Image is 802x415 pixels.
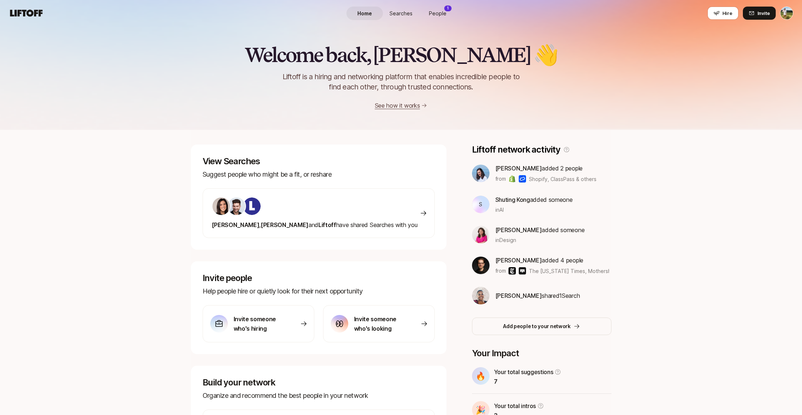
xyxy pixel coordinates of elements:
button: Hire [707,7,738,20]
img: Shopify [509,175,516,182]
p: Liftoff network activity [472,145,560,155]
span: in Design [495,236,516,244]
span: People [429,9,446,17]
p: Suggest people who might be a fit, or reshare [203,169,435,180]
p: S [479,200,482,209]
p: Build your network [203,377,435,388]
p: from [495,174,506,183]
a: Searches [383,7,419,20]
p: shared 1 Search [495,291,580,300]
span: Invite [757,9,770,17]
p: Invite people [203,273,435,283]
img: Tyler Kieft [780,7,793,19]
span: [PERSON_NAME] [495,257,542,264]
span: Shopify, ClassPass & others [529,175,596,183]
button: Tyler Kieft [780,7,793,20]
img: 71d7b91d_d7cb_43b4_a7ea_a9b2f2cc6e03.jpg [212,197,230,215]
p: Invite someone who's looking [354,314,405,333]
span: [PERSON_NAME] [495,292,542,299]
span: and [308,221,318,228]
span: Shuting Kong [495,196,530,203]
p: Add people to your network [503,322,571,331]
span: , [259,221,261,228]
p: added 4 people [495,255,610,265]
span: [PERSON_NAME] [261,221,308,228]
p: View Searches [203,156,435,166]
div: 🔥 [472,367,490,385]
img: 9e09e871_5697_442b_ae6e_b16e3f6458f8.jpg [472,226,490,243]
span: Hire [722,9,732,17]
p: from [495,266,506,275]
button: Add people to your network [472,318,611,335]
p: Your total suggestions [494,367,553,377]
span: [PERSON_NAME] [495,165,542,172]
img: ACg8ocLkLr99FhTl-kK-fHkDFhetpnfS0fTAm4rmr9-oxoZ0EDUNs14=s160-c [472,257,490,274]
a: See how it works [375,102,420,109]
img: dbb69939_042d_44fe_bb10_75f74df84f7f.jpg [472,287,490,304]
p: Your Impact [472,348,611,358]
span: have shared Searches with you [212,221,418,228]
p: Help people hire or quietly look for their next opportunity [203,286,435,296]
a: People1 [419,7,456,20]
span: Home [357,9,372,17]
p: added someone [495,195,573,204]
p: added someone [495,225,585,235]
h2: Welcome back, [PERSON_NAME] 👋 [245,44,557,66]
a: Home [346,7,383,20]
p: 1 [447,5,449,11]
img: Mothership [519,267,526,274]
p: 7 [494,377,561,386]
button: Invite [743,7,776,20]
img: ACg8ocKIuO9-sklR2KvA8ZVJz4iZ_g9wtBiQREC3t8A94l4CTg=s160-c [243,197,261,215]
img: 7bf30482_e1a5_47b4_9e0f_fc49ddd24bf6.jpg [228,197,245,215]
span: [PERSON_NAME] [495,226,542,234]
span: The [US_STATE] Times, Mothership & others [529,268,637,274]
p: Invite someone who's hiring [234,314,285,333]
img: The New York Times [509,267,516,274]
img: 3b21b1e9_db0a_4655_a67f_ab9b1489a185.jpg [472,165,490,182]
span: [PERSON_NAME] [212,221,260,228]
span: Liftoff [318,221,336,228]
img: ClassPass [519,175,526,182]
p: Your total intros [494,401,536,411]
span: in AI [495,206,504,214]
span: Searches [390,9,412,17]
p: added 2 people [495,164,597,173]
p: Liftoff is a hiring and networking platform that enables incredible people to find each other, th... [270,72,532,92]
p: Organize and recommend the best people in your network [203,391,435,401]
